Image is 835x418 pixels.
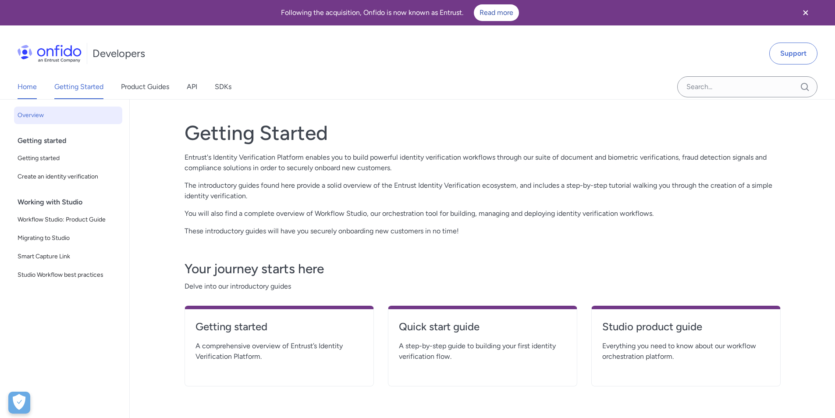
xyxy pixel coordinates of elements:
[602,320,770,334] h4: Studio product guide
[789,2,822,24] button: Close banner
[215,75,231,99] a: SDKs
[195,320,363,341] a: Getting started
[185,152,781,173] p: Entrust's Identity Verification Platform enables you to build powerful identity verification work...
[121,75,169,99] a: Product Guides
[14,229,122,247] a: Migrating to Studio
[602,320,770,341] a: Studio product guide
[54,75,103,99] a: Getting Started
[14,150,122,167] a: Getting started
[18,132,126,150] div: Getting started
[8,392,30,414] button: Open Preferences
[18,270,119,280] span: Studio Workflow best practices
[18,233,119,243] span: Migrating to Studio
[14,211,122,229] a: Workflow Studio: Product Guide
[18,153,119,164] span: Getting started
[14,266,122,284] a: Studio Workflow best practices
[195,320,363,334] h4: Getting started
[185,281,781,292] span: Delve into our introductory guides
[8,392,30,414] div: Cookie Preferences
[187,75,197,99] a: API
[195,341,363,362] span: A comprehensive overview of Entrust’s Identity Verification Platform.
[185,121,781,145] h1: Getting Started
[474,4,519,21] a: Read more
[14,168,122,186] a: Create an identity verification
[18,110,119,121] span: Overview
[399,341,566,362] span: A step-by-step guide to building your first identity verification flow.
[14,107,122,124] a: Overview
[18,214,119,225] span: Workflow Studio: Product Guide
[11,4,789,21] div: Following the acquisition, Onfido is now known as Entrust.
[92,46,145,61] h1: Developers
[14,248,122,265] a: Smart Capture Link
[18,75,37,99] a: Home
[185,226,781,236] p: These introductory guides will have you securely onboarding new customers in no time!
[399,320,566,341] a: Quick start guide
[18,251,119,262] span: Smart Capture Link
[399,320,566,334] h4: Quick start guide
[18,45,82,62] img: Onfido Logo
[677,76,817,97] input: Onfido search input field
[602,341,770,362] span: Everything you need to know about our workflow orchestration platform.
[185,260,781,278] h3: Your journey starts here
[18,171,119,182] span: Create an identity verification
[800,7,811,18] svg: Close banner
[185,208,781,219] p: You will also find a complete overview of Workflow Studio, our orchestration tool for building, m...
[185,180,781,201] p: The introductory guides found here provide a solid overview of the Entrust Identity Verification ...
[769,43,817,64] a: Support
[18,193,126,211] div: Working with Studio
